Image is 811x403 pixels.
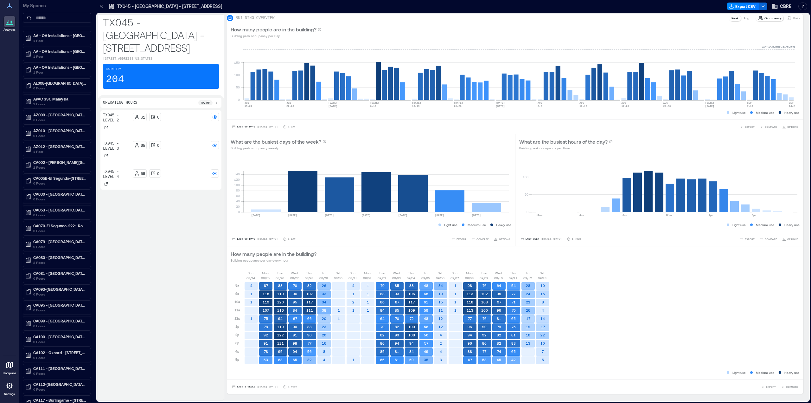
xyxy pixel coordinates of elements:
[412,101,421,104] text: [DATE]
[542,308,544,312] text: 4
[438,300,443,304] text: 15
[454,283,457,288] text: 1
[106,67,121,72] p: Capacity
[454,105,462,107] text: 20-26
[103,169,130,179] p: TX045 - Level 4
[236,194,240,198] tspan: 60
[758,124,778,130] button: COMPARE
[793,16,800,21] p: Visits
[412,105,419,107] text: 13-19
[33,260,86,265] p: 2 Floors
[766,385,776,389] span: EXPORT
[33,276,86,281] p: 0 Floors
[246,276,255,281] p: 08/24
[438,270,442,276] p: Sat
[33,117,86,122] p: 3 Floors
[33,255,86,260] p: CA080 - [GEOGRAPHIC_DATA] - 4141 [GEOGRAPHIC_DATA]..
[103,16,219,54] p: TX045 - [GEOGRAPHIC_DATA] - [STREET_ADDRESS]
[231,33,322,38] p: Building peak occupancy per Day
[277,308,284,312] text: 116
[141,171,145,176] p: 58
[263,300,269,304] text: 119
[499,237,510,241] span: OPTIONS
[495,270,502,276] p: Wed
[481,300,488,304] text: 108
[348,276,357,281] p: 08/31
[33,49,86,54] p: AA - OA Installations - [GEOGRAPHIC_DATA]
[468,222,486,227] p: Medium use
[621,101,626,104] text: AUG
[328,105,337,107] text: [DATE]
[264,283,268,288] text: 87
[436,276,444,281] p: 09/06
[262,270,269,276] p: Mon
[770,1,793,11] button: CBRE
[509,276,517,281] p: 09/11
[538,105,542,107] text: 3-9
[408,270,414,276] p: Thu
[523,276,532,281] p: 09/12
[319,276,328,281] p: 08/29
[424,308,428,312] text: 59
[234,183,240,187] tspan: 100
[33,207,86,212] p: CA053 - [GEOGRAPHIC_DATA][PERSON_NAME] - 225 [GEOGRAPHIC_DATA][PERSON_NAME]..
[250,292,252,296] text: 1
[526,283,530,288] text: 28
[305,276,313,281] p: 08/28
[787,125,798,129] span: OPTIONS
[234,178,240,181] tspan: 120
[438,283,443,288] text: 34
[322,308,326,312] text: 38
[705,105,714,107] text: [DATE]
[33,292,86,297] p: 0 Floors
[393,270,400,276] p: Wed
[286,105,294,107] text: 22-28
[380,300,385,304] text: 86
[248,270,253,276] p: Sun
[231,258,316,263] p: Building occupancy per day every hour
[235,283,239,288] p: 8a
[33,239,86,244] p: CA079 - [GEOGRAPHIC_DATA] - 400 [GEOGRAPHIC_DATA]..
[293,300,297,304] text: 95
[538,101,542,104] text: AUG
[352,300,354,304] text: 2
[738,236,756,242] button: EXPORT
[764,16,782,21] p: Occupancy
[784,222,800,227] p: Heavy use
[744,16,749,21] p: Avg
[2,14,17,34] a: Analytics
[409,283,414,288] text: 88
[322,300,326,304] text: 34
[395,300,399,304] text: 87
[236,199,240,203] tspan: 40
[141,143,145,148] p: 85
[666,214,672,217] text: 12pm
[512,292,516,296] text: 77
[526,270,529,276] p: Fri
[512,300,516,304] text: 71
[510,270,516,276] p: Thu
[261,276,270,281] p: 08/25
[470,236,490,242] button: COMPARE
[457,237,466,241] span: EXPORT
[33,96,86,101] p: APAC SSC Malaysia
[264,316,268,321] text: 75
[33,228,86,233] p: 0 Floors
[496,222,511,227] p: Heavy use
[579,105,587,107] text: 10-16
[33,133,86,138] p: 0 Floors
[407,276,415,281] p: 09/04
[250,300,252,304] text: 1
[787,237,798,241] span: OPTIONS
[468,283,472,288] text: 98
[291,270,298,276] p: Wed
[33,112,86,117] p: AZ009 - [GEOGRAPHIC_DATA] - [STREET_ADDRESS]..
[450,276,459,281] p: 09/07
[480,276,488,281] p: 09/09
[526,308,530,312] text: 26
[33,128,86,133] p: AZ010 - [GEOGRAPHIC_DATA] - 2020 [GEOGRAPHIC_DATA]..
[511,283,516,288] text: 54
[424,270,427,276] p: Fri
[33,287,86,292] p: CA093-[GEOGRAPHIC_DATA]-[STREET_ADDRESS]...
[467,292,473,296] text: 113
